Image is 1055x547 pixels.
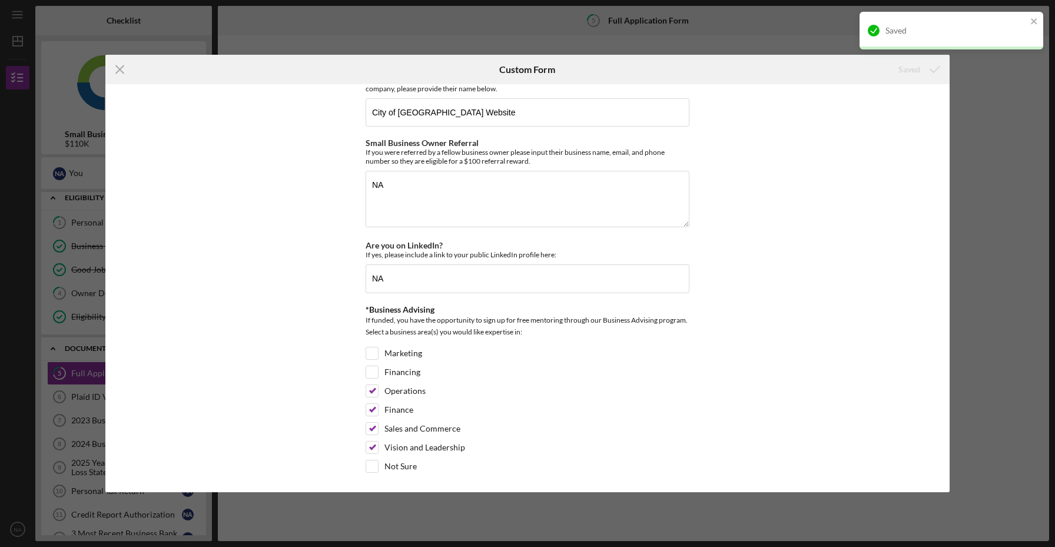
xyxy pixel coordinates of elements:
label: Financing [384,366,420,378]
label: Sales and Commerce [384,423,460,435]
div: If yes, please include a link to your public LinkedIn profile here: [366,250,689,259]
label: Finance [384,404,413,416]
div: *Business Advising [366,305,689,314]
label: Operations [384,385,426,397]
button: close [1030,16,1039,28]
label: Are you on LinkedIn? [366,240,443,250]
label: Vision and Leadership [384,442,465,453]
div: If you were referred by a fellow business owner please input their business name, email, and phon... [366,148,689,165]
h6: Custom Form [499,64,555,75]
div: If you learned about PCV from a nonprofit organization, government agency, credit union, bank, or... [366,75,689,93]
label: Marketing [384,347,422,359]
textarea: NA [366,171,689,227]
div: Saved [898,58,920,81]
label: Not Sure [384,460,417,472]
div: Saved [885,26,1027,35]
div: If funded, you have the opportunity to sign up for free mentoring through our Business Advising p... [366,314,689,341]
button: Saved [887,58,950,81]
label: Small Business Owner Referral [366,138,479,148]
